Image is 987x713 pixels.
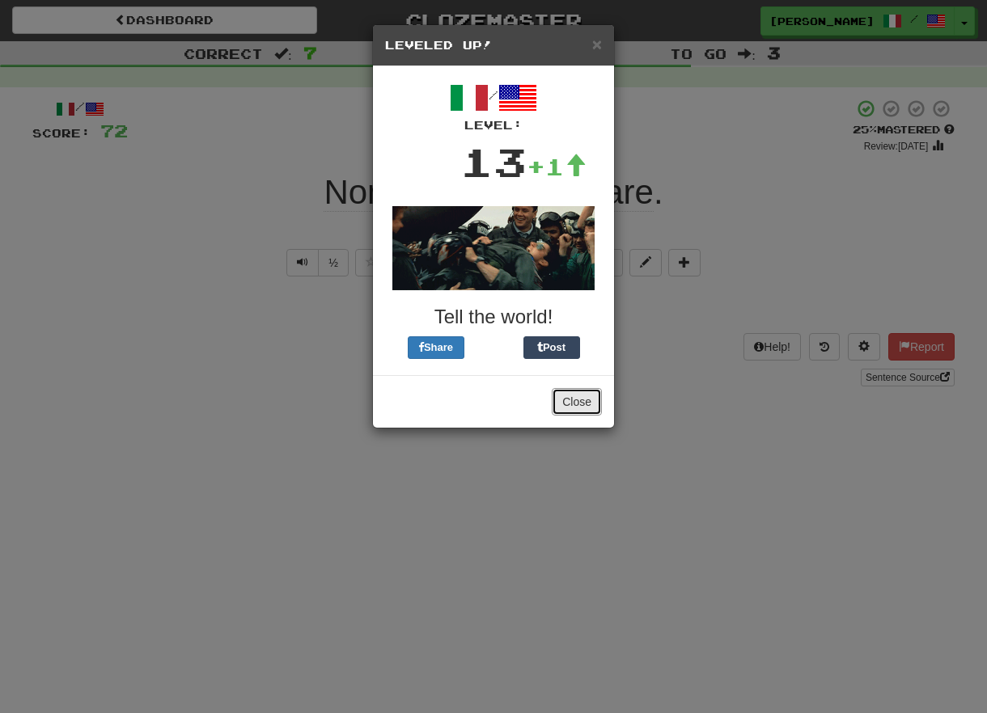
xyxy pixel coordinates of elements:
[527,150,587,183] div: +1
[592,35,602,53] span: ×
[392,206,595,290] img: topgun-769e91374289d1a7cee4bdcce2229f64f1fa97f7cbbef9a35b896cb17c9c8419.gif
[460,133,527,190] div: 13
[552,388,602,416] button: Close
[385,117,602,133] div: Level:
[592,36,602,53] button: Close
[464,336,523,359] iframe: X Post Button
[408,336,464,359] button: Share
[523,336,580,359] button: Post
[385,37,602,53] h5: Leveled Up!
[385,78,602,133] div: /
[385,306,602,327] h3: Tell the world!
